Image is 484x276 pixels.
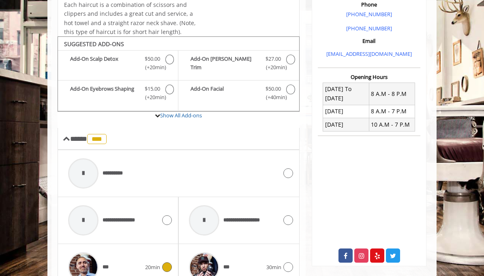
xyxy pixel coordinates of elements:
[326,50,412,57] a: [EMAIL_ADDRESS][DOMAIN_NAME]
[62,55,174,74] label: Add-On Scalp Detox
[346,11,392,18] a: [PHONE_NUMBER]
[346,25,392,32] a: [PHONE_NUMBER]
[64,40,124,48] b: SUGGESTED ADD-ONS
[182,55,295,74] label: Add-On Beard Trim
[145,55,160,63] span: $50.00
[320,38,418,44] h3: Email
[182,85,295,104] label: Add-On Facial
[369,105,415,118] td: 8 A.M - 7 P.M
[58,36,300,112] div: The Made Man Haircut Add-onS
[70,55,139,72] b: Add-On Scalp Detox
[266,263,281,272] span: 30min
[266,55,281,63] span: $27.00
[323,83,369,105] td: [DATE] To [DATE]
[320,2,418,7] h3: Phone
[160,112,202,119] a: Show All Add-ons
[369,118,415,131] td: 10 A.M - 7 P.M
[191,85,260,102] b: Add-On Facial
[323,118,369,131] td: [DATE]
[143,93,161,102] span: (+20min )
[145,85,160,93] span: $15.00
[323,105,369,118] td: [DATE]
[143,63,161,72] span: (+20min )
[264,63,282,72] span: (+20min )
[64,1,196,36] span: Each haircut is a combination of scissors and clippers and includes a great cut and service, a ho...
[318,74,420,80] h3: Opening Hours
[145,263,160,272] span: 20min
[191,55,260,72] b: Add-On [PERSON_NAME] Trim
[264,93,282,102] span: (+40min )
[369,83,415,105] td: 8 A.M - 8 P.M
[266,85,281,93] span: $50.00
[70,85,139,102] b: Add-On Eyebrows Shaping
[62,85,174,104] label: Add-On Eyebrows Shaping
